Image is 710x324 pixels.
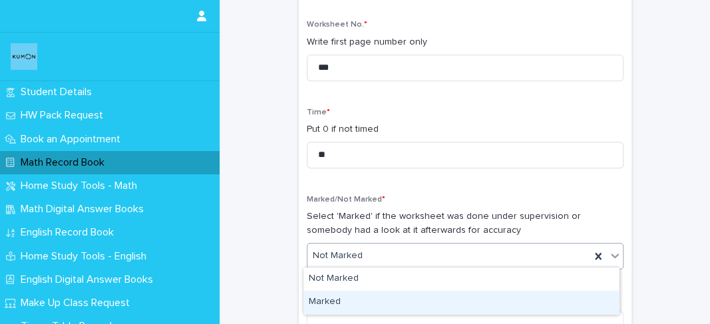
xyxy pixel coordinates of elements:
span: Time [307,108,330,116]
p: Math Record Book [15,156,115,169]
p: Home Study Tools - Math [15,180,148,192]
p: Home Study Tools - English [15,250,157,263]
span: Marked/Not Marked [307,196,385,204]
div: Marked [303,291,619,314]
p: Math Digital Answer Books [15,203,154,216]
p: Write first page number only [307,35,623,49]
p: Put 0 if not timed [307,122,623,136]
p: Select 'Marked' if the worksheet was done under supervision or somebody had a look at it afterwar... [307,210,623,238]
p: English Digital Answer Books [15,273,164,286]
span: Worksheet No. [307,21,367,29]
span: Not Marked [313,249,363,263]
p: Book an Appointment [15,133,131,146]
div: Not Marked [303,267,619,291]
img: o6XkwfS7S2qhyeB9lxyF [11,43,37,70]
p: English Record Book [15,226,124,239]
p: HW Pack Request [15,109,114,122]
p: Student Details [15,86,102,98]
p: Make Up Class Request [15,297,140,309]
